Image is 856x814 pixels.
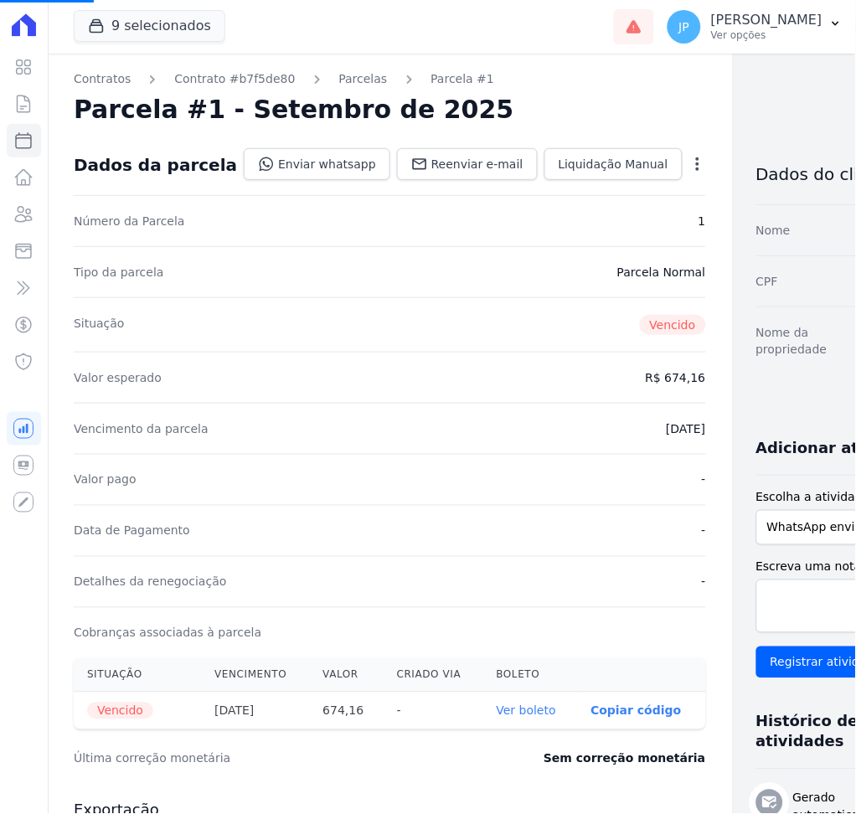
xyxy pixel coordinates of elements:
[339,70,388,88] a: Parcelas
[679,21,690,33] span: JP
[74,523,190,539] dt: Data de Pagamento
[431,70,495,88] a: Parcela #1
[74,750,447,767] dt: Última correção monetária
[483,658,578,693] th: Boleto
[74,95,514,125] h2: Parcela #1 - Setembro de 2025
[756,222,791,239] dt: Nome
[309,693,383,730] th: 674,16
[666,420,705,437] dd: [DATE]
[497,704,556,718] a: Ver boleto
[174,70,295,88] a: Contrato #b7f5de80
[74,420,209,437] dt: Vencimento da parcela
[544,750,705,767] dd: Sem correção monetária
[640,315,706,335] span: Vencido
[201,658,309,693] th: Vencimento
[756,324,856,358] dt: Nome da propriedade
[74,471,137,488] dt: Valor pago
[74,625,261,641] dt: Cobranças associadas à parcela
[74,70,706,88] nav: Breadcrumb
[384,693,483,730] th: -
[244,148,390,180] a: Enviar whatsapp
[617,264,706,281] dd: Parcela Normal
[74,574,227,590] dt: Detalhes da renegociação
[654,3,856,50] button: JP [PERSON_NAME] Ver opções
[74,10,225,42] button: 9 selecionados
[702,574,706,590] dd: -
[74,658,201,693] th: Situação
[74,155,237,175] div: Dados da parcela
[702,523,706,539] dd: -
[591,704,682,718] button: Copiar código
[201,693,309,730] th: [DATE]
[711,28,822,42] p: Ver opções
[74,369,162,386] dt: Valor esperado
[87,703,153,719] span: Vencido
[397,148,538,180] a: Reenviar e-mail
[544,148,683,180] a: Liquidação Manual
[756,273,778,290] dt: CPF
[74,315,125,335] dt: Situação
[711,12,822,28] p: [PERSON_NAME]
[74,213,185,229] dt: Número da Parcela
[702,471,706,488] dd: -
[646,369,706,386] dd: R$ 674,16
[309,658,383,693] th: Valor
[699,213,706,229] dd: 1
[74,70,131,88] a: Contratos
[431,156,523,173] span: Reenviar e-mail
[559,156,668,173] span: Liquidação Manual
[384,658,483,693] th: Criado via
[74,264,164,281] dt: Tipo da parcela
